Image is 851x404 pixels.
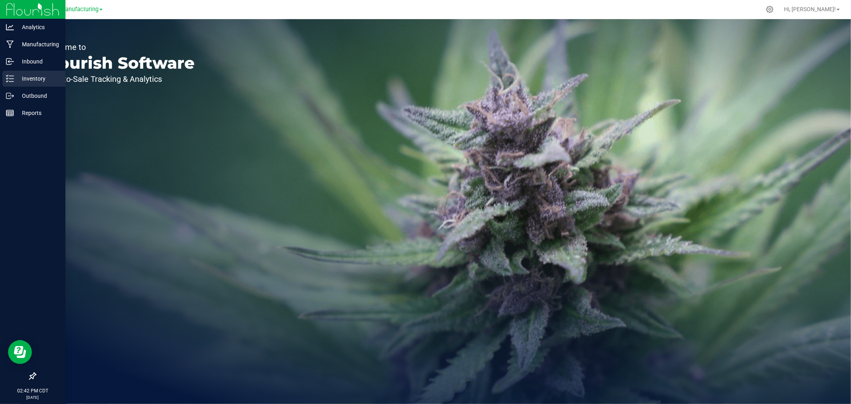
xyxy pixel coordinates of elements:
[6,109,14,117] inline-svg: Reports
[14,108,62,118] p: Reports
[14,57,62,66] p: Inbound
[4,387,62,394] p: 02:42 PM CDT
[6,75,14,83] inline-svg: Inventory
[765,6,775,13] div: Manage settings
[4,394,62,400] p: [DATE]
[43,55,195,71] p: Flourish Software
[60,6,99,13] span: Manufacturing
[14,22,62,32] p: Analytics
[784,6,836,12] span: Hi, [PERSON_NAME]!
[6,92,14,100] inline-svg: Outbound
[6,57,14,65] inline-svg: Inbound
[14,91,62,101] p: Outbound
[8,340,32,364] iframe: Resource center
[14,74,62,83] p: Inventory
[6,40,14,48] inline-svg: Manufacturing
[43,75,195,83] p: Seed-to-Sale Tracking & Analytics
[6,23,14,31] inline-svg: Analytics
[14,40,62,49] p: Manufacturing
[43,43,195,51] p: Welcome to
